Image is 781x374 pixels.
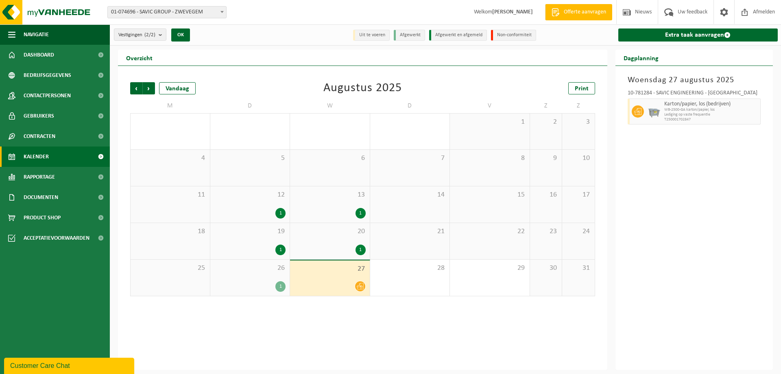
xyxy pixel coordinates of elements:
h2: Dagplanning [615,50,667,66]
span: Product Shop [24,208,61,228]
span: 17 [566,190,590,199]
span: 12 [214,190,286,199]
span: 6 [294,154,366,163]
span: 11 [135,190,206,199]
li: Afgewerkt [394,30,425,41]
span: 21 [374,227,446,236]
span: 1 [454,118,526,127]
div: 1 [275,281,286,292]
a: Print [568,82,595,94]
span: 24 [566,227,590,236]
span: 01-074696 - SAVIC GROUP - ZWEVEGEM [108,7,226,18]
span: 16 [534,190,558,199]
td: V [450,98,530,113]
count: (2/2) [144,32,155,37]
a: Offerte aanvragen [545,4,612,20]
span: 10 [566,154,590,163]
span: Vorige [130,82,142,94]
span: 15 [454,190,526,199]
li: Non-conformiteit [491,30,536,41]
td: D [370,98,450,113]
span: 14 [374,190,446,199]
div: Augustus 2025 [323,82,402,94]
span: 2 [534,118,558,127]
h3: Woensdag 27 augustus 2025 [628,74,761,86]
span: Karton/papier, los (bedrijven) [664,101,759,107]
span: Offerte aanvragen [562,8,608,16]
span: Print [575,85,589,92]
span: 31 [566,264,590,273]
div: 1 [275,208,286,219]
span: Acceptatievoorwaarden [24,228,89,248]
span: 13 [294,190,366,199]
span: Contactpersonen [24,85,71,106]
td: D [210,98,290,113]
span: 7 [374,154,446,163]
span: Navigatie [24,24,49,45]
a: Extra taak aanvragen [618,28,778,42]
span: 8 [454,154,526,163]
span: 19 [214,227,286,236]
span: 3 [566,118,590,127]
span: 23 [534,227,558,236]
div: Vandaag [159,82,196,94]
span: Vestigingen [118,29,155,41]
button: Vestigingen(2/2) [114,28,166,41]
span: 22 [454,227,526,236]
span: Bedrijfsgegevens [24,65,71,85]
td: W [290,98,370,113]
span: 28 [374,264,446,273]
div: 1 [356,245,366,255]
span: Gebruikers [24,106,54,126]
span: 29 [454,264,526,273]
span: 9 [534,154,558,163]
span: Rapportage [24,167,55,187]
div: 1 [275,245,286,255]
td: M [130,98,210,113]
strong: [PERSON_NAME] [492,9,533,15]
span: Kalender [24,147,49,167]
span: T250001702847 [664,117,759,122]
span: 27 [294,265,366,273]
button: OK [171,28,190,42]
span: 01-074696 - SAVIC GROUP - ZWEVEGEM [107,6,227,18]
span: Volgende [143,82,155,94]
td: Z [562,98,595,113]
span: Lediging op vaste frequentie [664,112,759,117]
h2: Overzicht [118,50,161,66]
div: 1 [356,208,366,219]
span: Dashboard [24,45,54,65]
span: 30 [534,264,558,273]
span: 26 [214,264,286,273]
li: Uit te voeren [353,30,390,41]
span: Documenten [24,187,58,208]
span: WB-2500-GA karton/papier, los [664,107,759,112]
span: 18 [135,227,206,236]
img: WB-2500-GAL-GY-01 [648,105,660,118]
span: 4 [135,154,206,163]
div: 10-781284 - SAVIC ENGINEERING - [GEOGRAPHIC_DATA] [628,90,761,98]
span: 5 [214,154,286,163]
span: 25 [135,264,206,273]
td: Z [530,98,563,113]
iframe: chat widget [4,356,136,374]
span: 20 [294,227,366,236]
span: Contracten [24,126,55,147]
li: Afgewerkt en afgemeld [429,30,487,41]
